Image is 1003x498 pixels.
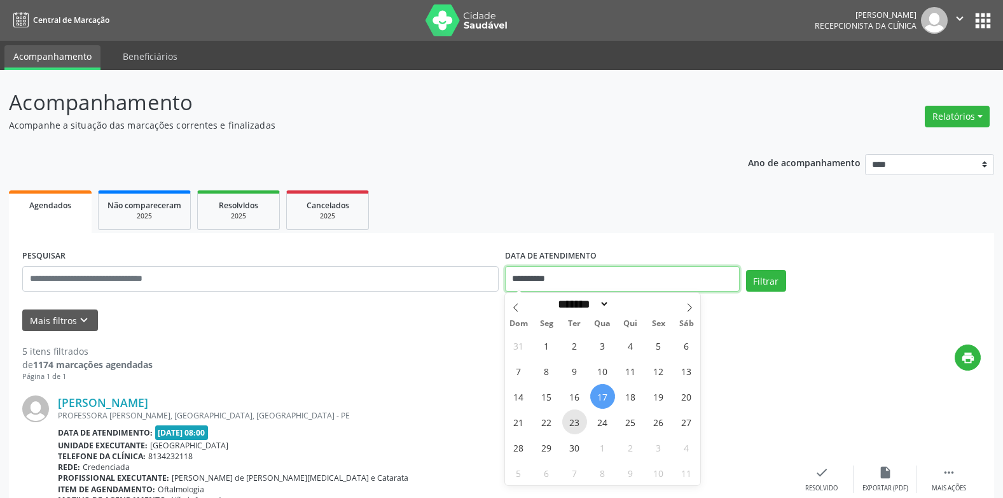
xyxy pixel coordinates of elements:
[618,333,643,358] span: Setembro 4, 2025
[58,484,155,495] b: Item de agendamento:
[107,200,181,211] span: Não compareceram
[562,359,587,383] span: Setembro 9, 2025
[9,118,698,132] p: Acompanhe a situação das marcações correntes e finalizadas
[150,440,228,451] span: [GEOGRAPHIC_DATA]
[58,395,148,409] a: [PERSON_NAME]
[506,409,531,434] span: Setembro 21, 2025
[155,425,209,440] span: [DATE] 08:00
[972,10,994,32] button: apps
[618,359,643,383] span: Setembro 11, 2025
[805,484,838,493] div: Resolvido
[942,466,956,480] i: 
[646,384,671,409] span: Setembro 19, 2025
[4,45,100,70] a: Acompanhamento
[815,466,829,480] i: check
[590,409,615,434] span: Setembro 24, 2025
[58,473,169,483] b: Profissional executante:
[506,384,531,409] span: Setembro 14, 2025
[562,460,587,485] span: Outubro 7, 2025
[534,409,559,434] span: Setembro 22, 2025
[948,7,972,34] button: 
[674,359,699,383] span: Setembro 13, 2025
[560,320,588,328] span: Ter
[590,333,615,358] span: Setembro 3, 2025
[590,384,615,409] span: Setembro 17, 2025
[22,395,49,422] img: img
[58,427,153,438] b: Data de atendimento:
[296,211,359,221] div: 2025
[33,359,153,371] strong: 1174 marcações agendadas
[58,440,148,451] b: Unidade executante:
[674,409,699,434] span: Setembro 27, 2025
[955,345,981,371] button: print
[534,333,559,358] span: Setembro 1, 2025
[562,409,587,434] span: Setembro 23, 2025
[646,409,671,434] span: Setembro 26, 2025
[618,384,643,409] span: Setembro 18, 2025
[953,11,967,25] i: 
[562,435,587,460] span: Setembro 30, 2025
[746,270,786,292] button: Filtrar
[588,320,616,328] span: Qua
[506,333,531,358] span: Agosto 31, 2025
[618,460,643,485] span: Outubro 9, 2025
[114,45,186,68] a: Beneficiários
[562,333,587,358] span: Setembro 2, 2025
[534,384,559,409] span: Setembro 15, 2025
[646,333,671,358] span: Setembro 5, 2025
[9,87,698,118] p: Acompanhamento
[534,435,559,460] span: Setembro 29, 2025
[307,200,349,211] span: Cancelados
[506,460,531,485] span: Outubro 5, 2025
[505,320,533,328] span: Dom
[505,246,597,266] label: DATA DE ATENDIMENTO
[674,384,699,409] span: Setembro 20, 2025
[506,435,531,460] span: Setembro 28, 2025
[219,200,258,211] span: Resolvidos
[878,466,892,480] i: insert_drive_file
[921,7,948,34] img: img
[618,435,643,460] span: Outubro 2, 2025
[590,435,615,460] span: Outubro 1, 2025
[33,15,109,25] span: Central de Marcação
[554,297,610,311] select: Month
[22,246,66,266] label: PESQUISAR
[674,460,699,485] span: Outubro 11, 2025
[672,320,700,328] span: Sáb
[22,309,98,332] button: Mais filtroskeyboard_arrow_down
[22,371,153,382] div: Página 1 de 1
[932,484,966,493] div: Mais ações
[148,451,193,462] span: 8134232118
[172,473,408,483] span: [PERSON_NAME] de [PERSON_NAME][MEDICAL_DATA] e Catarata
[22,345,153,358] div: 5 itens filtrados
[815,10,917,20] div: [PERSON_NAME]
[83,462,130,473] span: Credenciada
[506,359,531,383] span: Setembro 7, 2025
[925,106,990,127] button: Relatórios
[158,484,204,495] span: Oftalmologia
[674,435,699,460] span: Outubro 4, 2025
[29,200,71,211] span: Agendados
[207,211,270,221] div: 2025
[590,460,615,485] span: Outubro 8, 2025
[562,384,587,409] span: Setembro 16, 2025
[862,484,908,493] div: Exportar (PDF)
[609,297,651,311] input: Year
[22,358,153,371] div: de
[644,320,672,328] span: Sex
[534,359,559,383] span: Setembro 8, 2025
[58,462,80,473] b: Rede:
[9,10,109,31] a: Central de Marcação
[590,359,615,383] span: Setembro 10, 2025
[616,320,644,328] span: Qui
[961,351,975,365] i: print
[815,20,917,31] span: Recepcionista da clínica
[646,435,671,460] span: Outubro 3, 2025
[674,333,699,358] span: Setembro 6, 2025
[58,410,790,421] div: PROFESSORA [PERSON_NAME], [GEOGRAPHIC_DATA], [GEOGRAPHIC_DATA] - PE
[534,460,559,485] span: Outubro 6, 2025
[646,460,671,485] span: Outubro 10, 2025
[58,451,146,462] b: Telefone da clínica:
[107,211,181,221] div: 2025
[77,313,91,327] i: keyboard_arrow_down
